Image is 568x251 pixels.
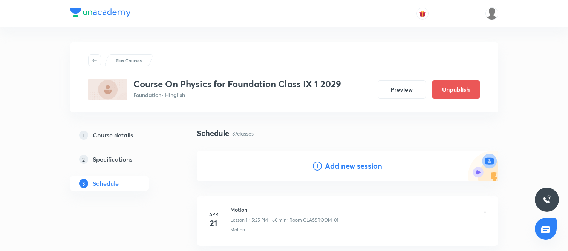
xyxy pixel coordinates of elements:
[133,91,341,99] p: Foundation • Hinglish
[325,160,382,172] h4: Add new session
[88,79,127,100] img: 5F951D42-41C3-4164-BFDD-93530A1AF243_plus.png
[230,217,286,223] p: Lesson 1 • 5:25 PM • 60 min
[79,155,88,164] p: 2
[93,179,119,188] h5: Schedule
[79,131,88,140] p: 1
[485,7,498,20] img: Md Khalid Hasan Ansari
[230,226,245,233] p: Motion
[133,79,341,89] h3: Course On Physics for Foundation Class IX 1 2029
[93,155,132,164] h5: Specifications
[286,217,338,223] p: • Room CLASSROOM-01
[70,128,173,143] a: 1Course details
[230,206,338,214] h6: Motion
[468,151,498,181] img: Add
[432,80,480,99] button: Unpublish
[70,8,131,19] a: Company Logo
[116,57,142,64] p: Plus Courses
[93,131,133,140] h5: Course details
[70,152,173,167] a: 2Specifications
[542,195,551,204] img: ttu
[416,8,429,20] button: avatar
[70,8,131,17] img: Company Logo
[419,10,426,17] img: avatar
[206,217,221,229] h4: 21
[232,129,254,137] p: 37 classes
[206,211,221,217] h6: Apr
[197,128,229,139] h4: Schedule
[79,179,88,188] p: 3
[378,80,426,99] button: Preview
